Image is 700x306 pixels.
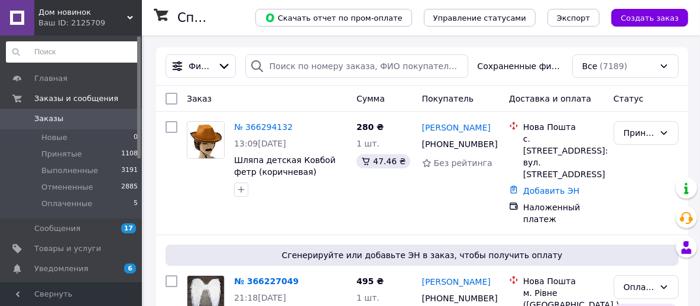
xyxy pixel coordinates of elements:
[599,61,627,71] span: (7189)
[234,122,293,132] a: № 366294132
[357,293,380,302] span: 1 шт.
[611,9,688,27] button: Создать заказ
[124,263,136,274] span: 6
[582,60,598,72] span: Все
[34,223,80,234] span: Сообщения
[422,122,491,134] a: [PERSON_NAME]
[523,133,604,180] div: с. [STREET_ADDRESS]: вул. [STREET_ADDRESS]
[187,122,224,158] img: Фото товару
[420,136,491,152] div: [PHONE_NUMBER]
[509,94,591,103] span: Доставка и оплата
[121,149,138,159] span: 1108
[34,113,63,124] span: Заказы
[121,182,138,193] span: 2885
[245,54,468,78] input: Поиск по номеру заказа, ФИО покупателя, номеру телефона, Email, номеру накладной
[234,276,299,286] a: № 366227049
[265,12,403,23] span: Скачать отчет по пром-оплате
[422,94,474,103] span: Покупатель
[6,41,139,63] input: Поиск
[523,186,579,196] a: Добавить ЭН
[523,121,604,133] div: Нова Пошта
[121,223,136,233] span: 17
[621,14,679,22] span: Создать заказ
[433,14,526,22] span: Управление статусами
[624,281,654,294] div: Оплаченный
[424,9,536,27] button: Управление статусами
[422,276,491,288] a: [PERSON_NAME]
[34,93,118,104] span: Заказы и сообщения
[134,132,138,143] span: 0
[34,243,101,254] span: Товары и услуги
[41,132,67,143] span: Новые
[234,293,286,302] span: 21:18[DATE]
[557,14,590,22] span: Экспорт
[357,154,410,168] div: 47.46 ₴
[255,9,412,27] button: Скачать отчет по пром-оплате
[134,198,138,209] span: 5
[523,275,604,287] div: Нова Пошта
[523,201,604,225] div: Наложенный платеж
[187,121,225,159] a: Фото товару
[34,263,88,274] span: Уведомления
[357,122,384,132] span: 280 ₴
[170,249,674,261] span: Сгенерируйте или добавьте ЭН в заказ, чтобы получить оплату
[41,198,92,209] span: Оплаченные
[357,139,380,148] span: 1 шт.
[121,165,138,176] span: 3191
[614,94,644,103] span: Статус
[41,165,98,176] span: Выполненные
[624,126,654,139] div: Принят
[187,94,212,103] span: Заказ
[38,18,142,28] div: Ваш ID: 2125709
[38,7,127,18] span: Дом новинок
[234,139,286,148] span: 13:09[DATE]
[177,11,279,25] h1: Список заказов
[234,155,336,177] a: Шляпа детская Ковбой фетр (коричневая)
[547,9,599,27] button: Экспорт
[478,60,563,72] span: Сохраненные фильтры:
[357,94,385,103] span: Сумма
[434,158,492,168] span: Без рейтинга
[34,73,67,84] span: Главная
[41,149,82,159] span: Принятые
[599,12,688,22] a: Создать заказ
[41,182,93,193] span: Отмененные
[357,276,384,286] span: 495 ₴
[189,60,213,72] span: Фильтры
